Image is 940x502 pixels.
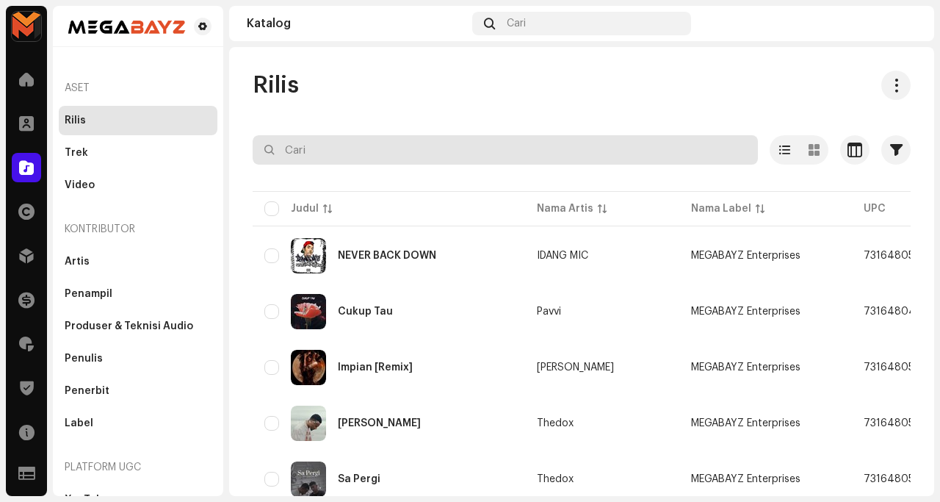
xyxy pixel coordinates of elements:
[691,418,800,429] span: MEGABAYZ Enterprises
[12,12,41,41] img: 33c9722d-ea17-4ee8-9e7d-1db241e9a290
[65,115,86,126] div: Rilis
[291,294,326,329] img: 85c41b79-9d93-46b3-93bb-317ab8ef6c4d
[59,409,217,438] re-m-nav-item: Label
[59,312,217,341] re-m-nav-item: Produser & Teknisi Audio
[65,288,112,300] div: Penampil
[338,306,393,317] div: Cukup Tau
[537,474,668,484] span: Thedox
[59,279,217,309] re-m-nav-item: Penampil
[338,418,421,429] div: Cincin Kawin
[291,462,326,497] img: 1d5ef058-32c3-4ee9-baf6-f83c524e8e45
[65,320,193,332] div: Produser & Teknisi Audio
[893,12,916,35] img: c80ab357-ad41-45f9-b05a-ac2c454cf3ef
[691,474,800,484] span: MEGABAYZ Enterprises
[537,306,561,317] div: Pavvi
[65,417,93,429] div: Label
[65,353,103,365] div: Penulis
[537,251,588,261] div: IDANG MIC
[59,171,217,200] re-m-nav-item: Video
[59,376,217,406] re-m-nav-item: Penerbit
[291,238,326,273] img: 01131fc9-ad3a-43b3-9c87-58fba5deb403
[537,306,668,317] span: Pavvi
[65,179,95,191] div: Video
[65,256,90,268] div: Artis
[691,306,800,317] span: MEGABAYZ Enterprises
[59,138,217,168] re-m-nav-item: Trek
[291,406,326,441] img: 8d2f3992-83be-4481-b2dd-815a638fdb92
[691,251,800,261] span: MEGABAYZ Enterprises
[247,18,466,29] div: Katalog
[537,418,574,429] div: Thedox
[507,18,526,29] span: Cari
[338,362,413,373] div: Impian [Remix]
[65,385,109,397] div: Penerbit
[537,201,593,216] div: Nama Artis
[65,147,88,159] div: Trek
[59,450,217,485] re-a-nav-header: Platform UGC
[691,362,800,373] span: MEGABAYZ Enterprises
[59,344,217,373] re-m-nav-item: Penulis
[59,212,217,247] re-a-nav-header: Kontributor
[253,135,758,165] input: Cari
[691,201,751,216] div: Nama Label
[291,350,326,385] img: 0c8d8460-558e-4656-bdb1-b7c4d6d80d5e
[65,18,188,35] img: ea3f5b01-c1b1-4518-9e19-4d24e8c5836b
[537,251,668,261] span: IDANG MIC
[253,71,299,100] span: Rilis
[291,201,319,216] div: Judul
[537,362,614,373] div: [PERSON_NAME]
[59,106,217,135] re-m-nav-item: Rilis
[59,247,217,276] re-m-nav-item: Artis
[537,362,668,373] span: Faye Sha
[537,474,574,484] div: Thedox
[338,474,380,484] div: Sa Pergi
[537,418,668,429] span: Thedox
[59,71,217,106] re-a-nav-header: Aset
[338,251,436,261] div: NEVER BACK DOWN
